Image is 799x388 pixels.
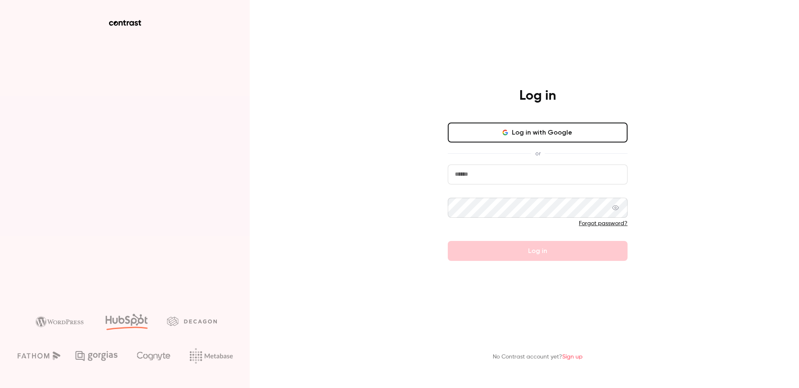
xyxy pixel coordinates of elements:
[167,317,217,326] img: decagon
[531,149,545,158] span: or
[579,221,628,226] a: Forgot password?
[448,123,628,142] button: Log in with Google
[519,88,556,104] h4: Log in
[562,354,583,360] a: Sign up
[493,353,583,361] p: No Contrast account yet?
